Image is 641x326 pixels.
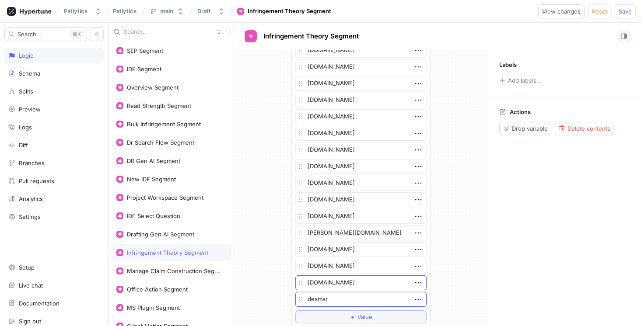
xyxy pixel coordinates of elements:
[295,93,427,108] textarea: [DOMAIN_NAME]
[619,9,632,14] span: Save
[127,121,201,128] div: Bulk Infringement Segment
[146,4,187,18] button: main
[19,160,45,166] div: Branches
[19,106,41,113] div: Preview
[295,225,427,240] textarea: [PERSON_NAME][DOMAIN_NAME]
[592,9,607,14] span: Reset
[19,300,60,307] div: Documentation
[127,286,188,293] div: Office Action Segment
[295,209,427,224] textarea: [DOMAIN_NAME]
[19,52,33,59] div: Logic
[295,259,427,274] textarea: [DOMAIN_NAME]
[127,139,194,146] div: Dr Search Flow Segment
[60,4,105,18] button: Patlytics
[295,43,427,58] textarea: [DOMAIN_NAME]
[295,76,427,91] textarea: [DOMAIN_NAME]
[588,4,611,18] button: Reset
[19,70,40,77] div: Schema
[19,177,54,184] div: Pull requests
[538,4,585,18] button: View changes
[555,122,614,135] button: Delete contents
[19,88,33,95] div: Splits
[127,47,163,54] div: SEP Segment
[567,126,610,131] span: Delete contents
[127,176,176,183] div: New IDF Segment
[127,66,161,73] div: IDF Segment
[127,102,191,109] div: Read Strength Segment
[248,7,331,16] div: Infringement Theory Segment
[510,108,531,115] p: Actions
[512,126,548,131] span: Drop variable
[197,7,211,15] div: Draft
[127,212,180,219] div: IDF Select Question
[19,213,41,220] div: Settings
[19,282,43,289] div: Live chat
[127,249,208,256] div: Infringement Theory Segment
[295,159,427,174] textarea: [DOMAIN_NAME]
[64,7,88,15] div: Patlytics
[496,75,544,86] button: Add labels...
[70,30,83,38] div: K
[127,194,203,201] div: Project Workspace Segment
[19,142,28,149] div: Diff
[499,61,517,68] p: Labels
[127,267,222,274] div: Manage Claim Construction Segment
[295,176,427,191] textarea: [DOMAIN_NAME]
[127,304,180,311] div: MS Plugin Segment
[113,8,137,14] span: Patlytics
[295,275,427,290] textarea: [DOMAIN_NAME]
[295,192,427,207] textarea: [DOMAIN_NAME]
[542,9,581,14] span: View changes
[160,7,173,15] div: main
[295,109,427,124] textarea: [DOMAIN_NAME]
[19,124,32,131] div: Logs
[19,195,43,202] div: Analytics
[357,314,372,319] span: Value
[350,314,355,319] span: ＋
[18,31,42,37] span: Search...
[295,59,427,74] textarea: [DOMAIN_NAME]
[194,4,228,18] button: Draft
[127,231,194,238] div: Drafting Gen AI Segment
[295,292,427,307] textarea: desmar
[295,310,427,323] button: ＋Value
[127,157,180,164] div: DR Gen AI Segment
[295,242,427,257] textarea: [DOMAIN_NAME]
[295,126,427,141] textarea: [DOMAIN_NAME]
[124,28,213,36] input: Search...
[4,296,104,311] a: Documentation
[263,33,359,40] span: Infringement Theory Segment
[615,4,636,18] button: Save
[295,142,427,157] textarea: [DOMAIN_NAME]
[499,122,551,135] button: Drop variable
[4,27,87,41] button: Search...K
[19,264,35,271] div: Setup
[19,318,41,325] div: Sign out
[127,84,179,91] div: Overview Segment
